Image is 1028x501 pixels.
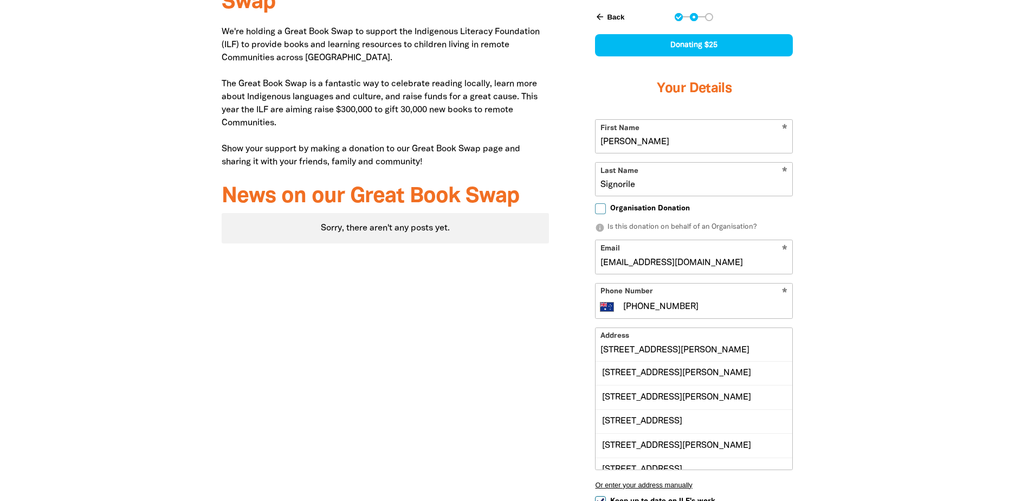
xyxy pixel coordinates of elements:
[595,67,793,111] h3: Your Details
[595,12,605,22] i: arrow_back
[595,481,793,489] button: Or enter your address manually
[591,8,629,26] button: Back
[596,433,792,457] div: [STREET_ADDRESS][PERSON_NAME]
[595,223,605,233] i: info
[675,13,683,21] button: Navigate to step 1 of 3 to enter your donation amount
[222,213,549,243] div: Sorry, there aren't any posts yet.
[782,288,787,298] i: Required
[596,409,792,433] div: [STREET_ADDRESS]
[222,213,549,243] div: Paginated content
[595,34,793,56] div: Donating $25
[595,222,793,233] p: Is this donation on behalf of an Organisation?
[610,203,690,214] span: Organisation Donation
[595,203,606,214] input: Organisation Donation
[222,25,549,169] p: We're holding a Great Book Swap to support the Indigenous Literacy Foundation (ILF) to provide bo...
[222,185,549,209] h3: News on our Great Book Swap
[690,13,698,21] button: Navigate to step 2 of 3 to enter your details
[596,362,792,385] div: [STREET_ADDRESS][PERSON_NAME]
[596,458,792,481] div: [STREET_ADDRESS]
[705,13,713,21] button: Navigate to step 3 of 3 to enter your payment details
[596,385,792,409] div: [STREET_ADDRESS][PERSON_NAME]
